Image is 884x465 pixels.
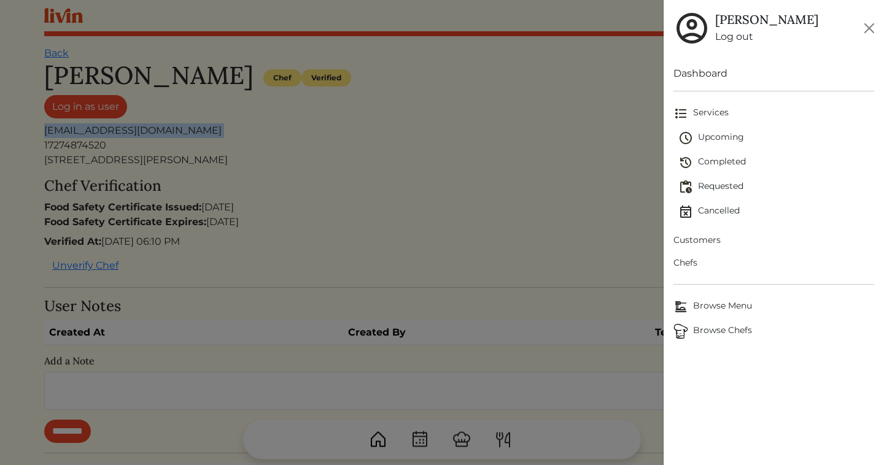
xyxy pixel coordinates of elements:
[673,256,874,269] span: Chefs
[673,324,688,339] img: Browse Chefs
[673,101,874,126] a: Services
[678,155,874,170] span: Completed
[715,12,818,27] h5: [PERSON_NAME]
[678,155,693,170] img: history-2b446bceb7e0f53b931186bf4c1776ac458fe31ad3b688388ec82af02103cd45.svg
[678,126,874,150] a: Upcoming
[673,66,874,81] a: Dashboard
[678,199,874,224] a: Cancelled
[678,131,693,145] img: schedule-fa401ccd6b27cf58db24c3bb5584b27dcd8bd24ae666a918e1c6b4ae8c451a22.svg
[678,204,874,219] span: Cancelled
[673,106,688,121] img: format_list_bulleted-ebc7f0161ee23162107b508e562e81cd567eeab2455044221954b09d19068e74.svg
[673,234,874,247] span: Customers
[673,229,874,252] a: Customers
[673,324,874,339] span: Browse Chefs
[673,299,874,314] span: Browse Menu
[673,319,874,344] a: ChefsBrowse Chefs
[673,106,874,121] span: Services
[678,180,874,194] span: Requested
[678,204,693,219] img: event_cancelled-67e280bd0a9e072c26133efab016668ee6d7272ad66fa3c7eb58af48b074a3a4.svg
[673,294,874,319] a: Browse MenuBrowse Menu
[678,131,874,145] span: Upcoming
[678,175,874,199] a: Requested
[673,10,710,47] img: user_account-e6e16d2ec92f44fc35f99ef0dc9cddf60790bfa021a6ecb1c896eb5d2907b31c.svg
[859,18,879,38] button: Close
[678,150,874,175] a: Completed
[715,29,818,44] a: Log out
[673,252,874,274] a: Chefs
[678,180,693,194] img: pending_actions-fd19ce2ea80609cc4d7bbea353f93e2f363e46d0f816104e4e0650fdd7f915cf.svg
[673,299,688,314] img: Browse Menu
